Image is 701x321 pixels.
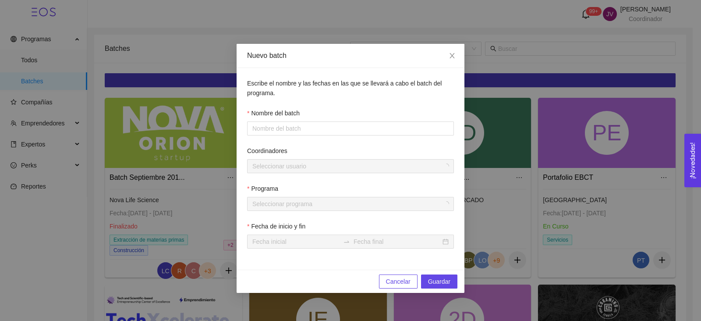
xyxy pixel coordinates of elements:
[386,277,411,286] span: Cancelar
[247,51,454,61] div: Nuevo batch
[354,237,441,246] input: Fecha final
[343,238,350,245] span: to
[247,80,442,96] span: Escribe el nombre y las fechas en las que se llevará a cabo el batch del programa.
[443,201,450,207] span: loading
[247,121,454,136] input: Nombre del batch
[443,163,450,169] span: loading
[247,221,305,231] label: Fecha de inicio y fin
[343,238,350,245] span: swap-right
[247,146,287,156] label: Coordinadores
[379,275,418,289] button: Cancelar
[428,277,450,286] span: Guardar
[252,237,340,246] input: Fecha de inicio y fin
[247,184,278,193] label: Programa
[421,275,457,289] button: Guardar
[684,134,701,187] button: Open Feedback Widget
[440,44,464,68] button: Close
[449,52,456,59] span: close
[247,108,300,118] label: Nombre del batch
[252,197,443,210] input: Programa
